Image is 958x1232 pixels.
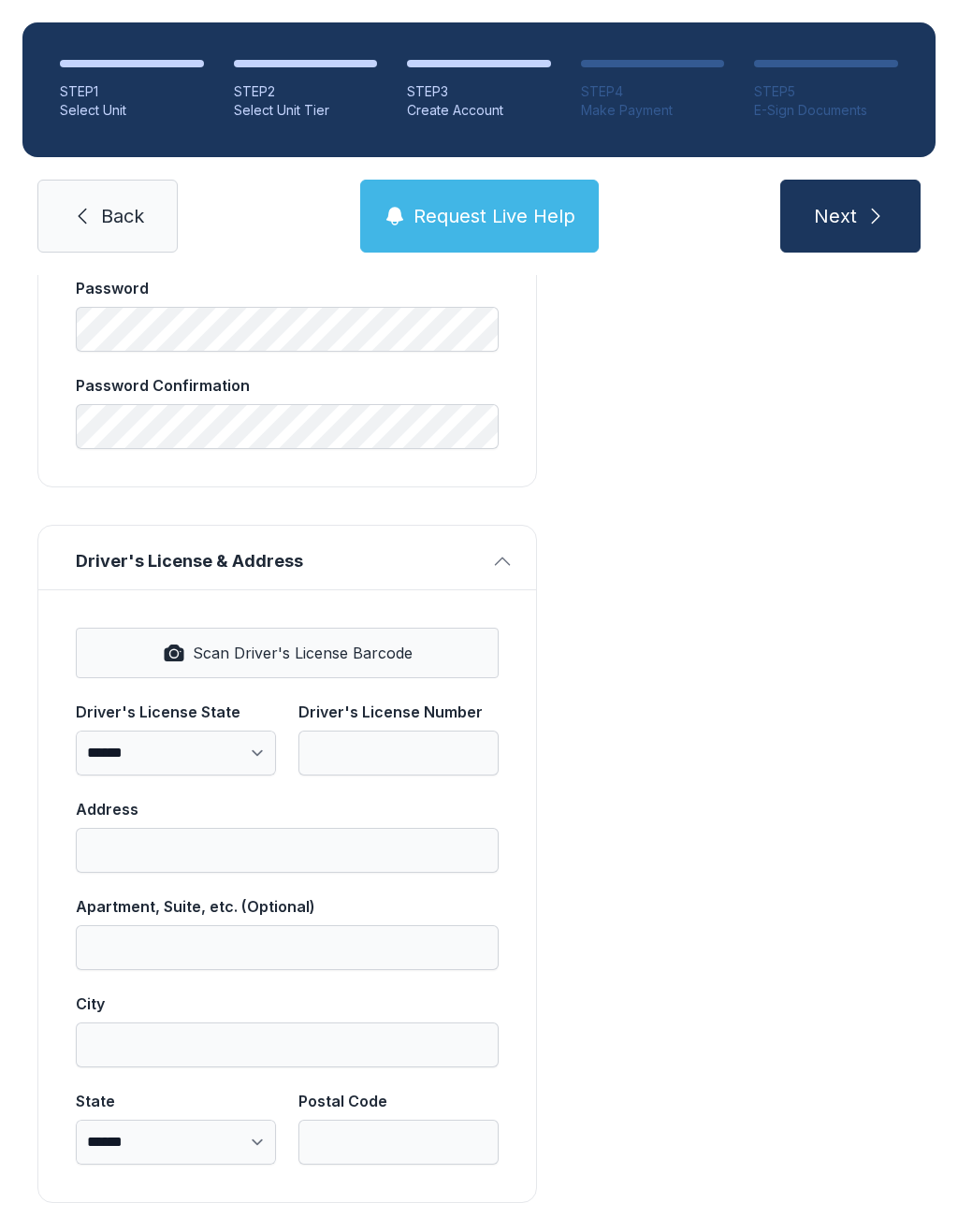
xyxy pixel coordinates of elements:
[60,101,204,120] div: Select Unit
[234,101,378,120] div: Select Unit Tier
[76,895,499,918] div: Apartment, Suite, etc. (Optional)
[298,701,499,723] div: Driver's License Number
[76,993,499,1015] div: City
[60,82,204,101] div: STEP 1
[76,828,499,873] input: Address
[76,1120,276,1165] select: State
[38,526,536,589] button: Driver's License & Address
[76,731,276,775] select: Driver's License State
[76,701,276,723] div: Driver's License State
[76,548,484,574] span: Driver's License & Address
[76,1022,499,1067] input: City
[407,101,551,120] div: Create Account
[76,1090,276,1112] div: State
[581,82,725,101] div: STEP 4
[581,101,725,120] div: Make Payment
[754,101,898,120] div: E-Sign Documents
[76,374,499,397] div: Password Confirmation
[754,82,898,101] div: STEP 5
[193,642,413,664] span: Scan Driver's License Barcode
[298,731,499,775] input: Driver's License Number
[414,203,575,229] span: Request Live Help
[101,203,144,229] span: Back
[76,277,499,299] div: Password
[76,925,499,970] input: Apartment, Suite, etc. (Optional)
[234,82,378,101] div: STEP 2
[76,798,499,820] div: Address
[814,203,857,229] span: Next
[76,404,499,449] input: Password Confirmation
[76,307,499,352] input: Password
[298,1090,499,1112] div: Postal Code
[298,1120,499,1165] input: Postal Code
[407,82,551,101] div: STEP 3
